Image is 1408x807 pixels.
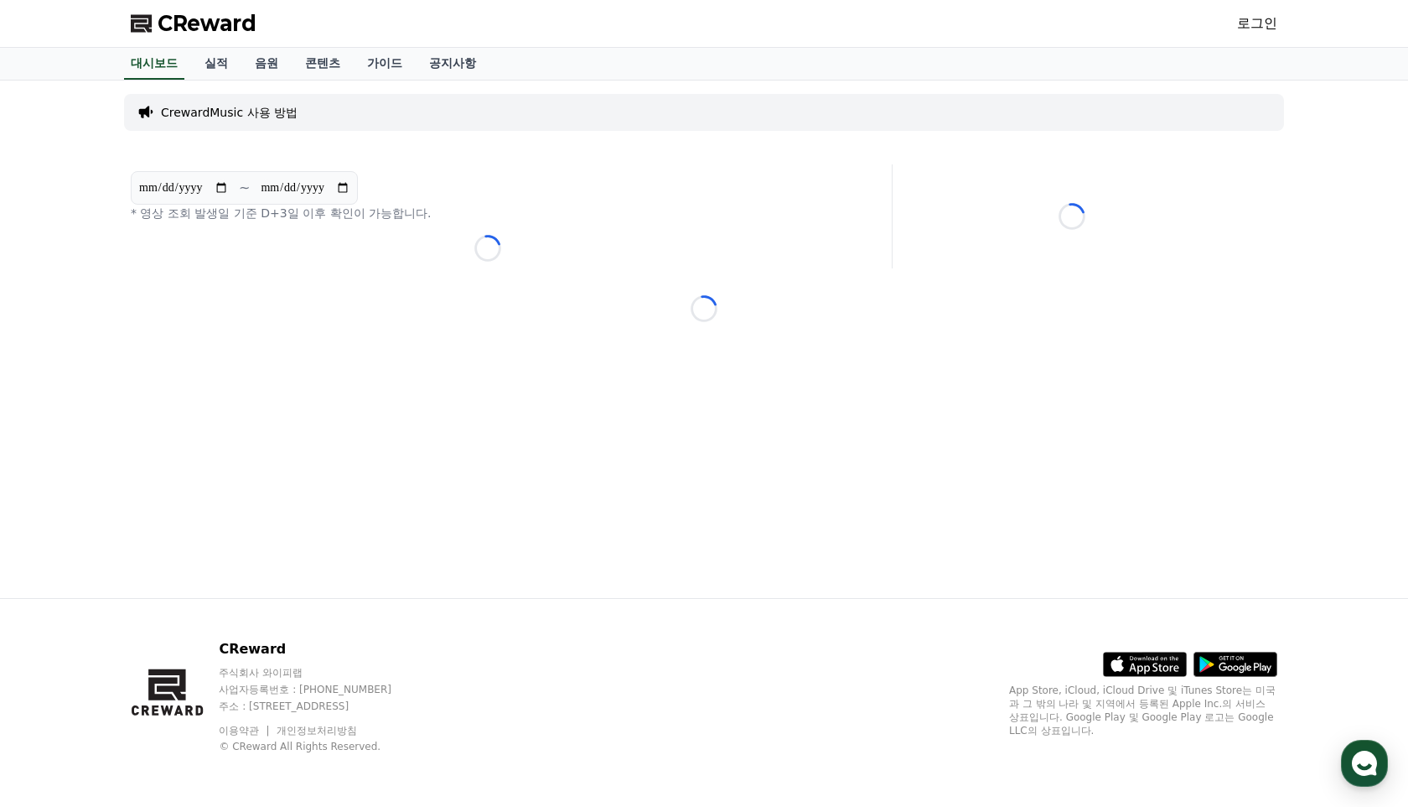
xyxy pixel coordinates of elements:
[131,10,256,37] a: CReward
[416,48,489,80] a: 공지사항
[219,666,423,679] p: 주식회사 와이피랩
[161,104,298,121] a: CrewardMusic 사용 방법
[219,639,423,659] p: CReward
[153,558,173,571] span: 대화
[131,205,845,221] p: * 영상 조회 발생일 기준 D+3일 이후 확인이 가능합니다.
[216,532,322,574] a: 설정
[277,725,357,737] a: 개인정보처리방침
[219,725,272,737] a: 이용약관
[1237,13,1277,34] a: 로그인
[1009,684,1277,737] p: App Store, iCloud, iCloud Drive 및 iTunes Store는 미국과 그 밖의 나라 및 지역에서 등록된 Apple Inc.의 서비스 상표입니다. Goo...
[124,48,184,80] a: 대시보드
[5,532,111,574] a: 홈
[239,178,250,198] p: ~
[241,48,292,80] a: 음원
[219,683,423,696] p: 사업자등록번호 : [PHONE_NUMBER]
[191,48,241,80] a: 실적
[292,48,354,80] a: 콘텐츠
[259,557,279,570] span: 설정
[158,10,256,37] span: CReward
[53,557,63,570] span: 홈
[111,532,216,574] a: 대화
[354,48,416,80] a: 가이드
[219,740,423,753] p: © CReward All Rights Reserved.
[219,700,423,713] p: 주소 : [STREET_ADDRESS]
